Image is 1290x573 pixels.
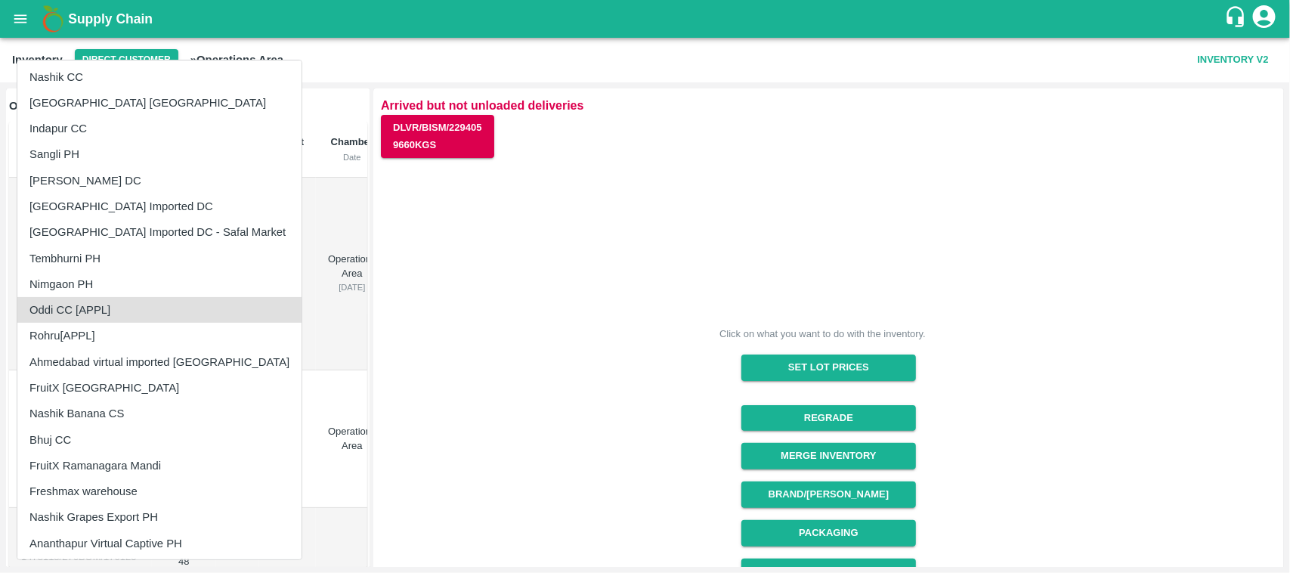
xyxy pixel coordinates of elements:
li: Nashik CC [17,64,302,90]
li: [GEOGRAPHIC_DATA] [GEOGRAPHIC_DATA] [17,90,302,116]
li: Oddi CC [APPL] [17,297,302,323]
li: FruitX Ramanagara Mandi [17,453,302,479]
li: [PERSON_NAME] DC [17,168,302,194]
li: Bhuj CC [17,427,302,453]
li: Rohru[APPL] [17,323,302,348]
li: Freshmax warehouse [17,479,302,504]
li: [GEOGRAPHIC_DATA] Imported DC [17,194,302,219]
li: Sangli PH [17,141,302,167]
li: Nashik Banana CS [17,401,302,426]
li: Ananthapur Virtual Captive PH [17,531,302,556]
li: [GEOGRAPHIC_DATA] Imported DC - Safal Market [17,219,302,245]
li: Nimgaon PH [17,271,302,297]
li: Tembhurni PH [17,246,302,271]
li: Indapur CC [17,116,302,141]
li: FruitX [GEOGRAPHIC_DATA] [17,375,302,401]
li: Ahmedabad virtual imported [GEOGRAPHIC_DATA] [17,349,302,375]
li: Nashik Grapes Export PH [17,504,302,530]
